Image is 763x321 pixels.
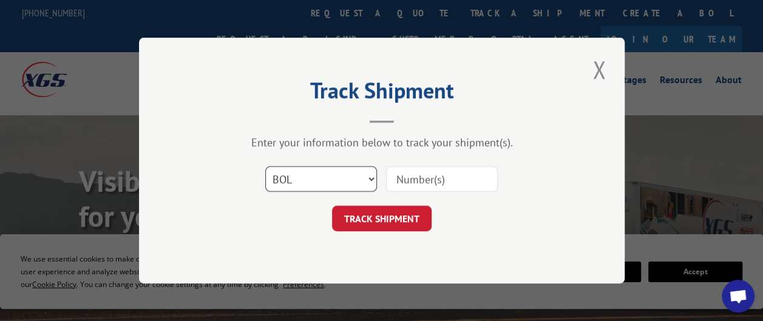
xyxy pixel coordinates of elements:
h2: Track Shipment [200,82,564,105]
a: Open chat [722,280,755,313]
button: Close modal [589,53,609,86]
div: Enter your information below to track your shipment(s). [200,135,564,149]
button: TRACK SHIPMENT [332,206,432,231]
input: Number(s) [386,166,498,192]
